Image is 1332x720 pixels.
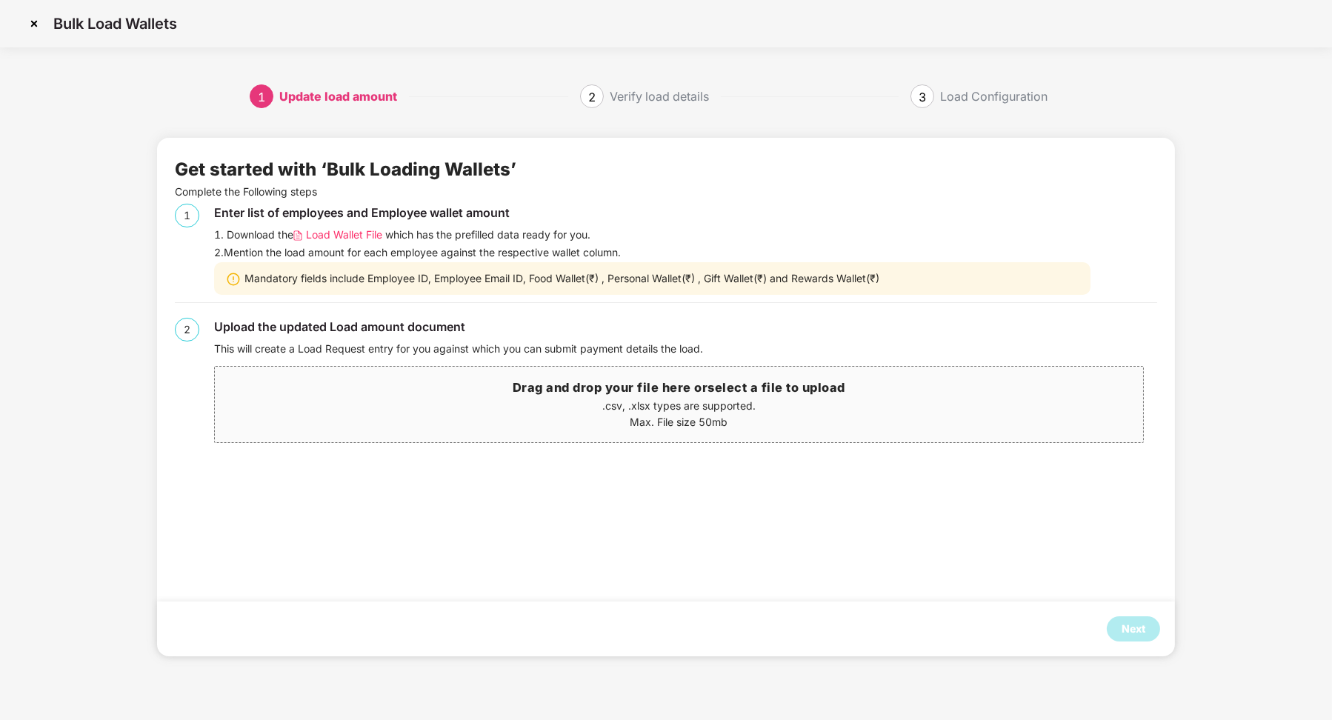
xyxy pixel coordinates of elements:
img: svg+xml;base64,PHN2ZyBpZD0iQ3Jvc3MtMzJ4MzIiIHhtbG5zPSJodHRwOi8vd3d3LnczLm9yZy8yMDAwL3N2ZyIgd2lkdG... [22,12,46,36]
div: Enter list of employees and Employee wallet amount [214,204,1156,222]
div: Update load amount [279,84,397,108]
img: svg+xml;base64,PHN2ZyBpZD0iV2FybmluZ18tXzIweDIwIiBkYXRhLW5hbWU9Ildhcm5pbmcgLSAyMHgyMCIgeG1sbnM9Im... [226,272,241,287]
div: Load Configuration [940,84,1048,108]
div: Upload the updated Load amount document [214,318,1156,336]
span: 3 [919,90,926,104]
span: 1 [258,90,265,104]
div: 1. Download the which has the prefilled data ready for you. [214,227,1156,243]
div: Next [1122,621,1145,637]
span: 2 [588,90,596,104]
span: Drag and drop your file here orselect a file to upload.csv, .xlsx types are supported.Max. File s... [215,367,1142,442]
p: Bulk Load Wallets [53,15,177,33]
p: Max. File size 50mb [215,414,1142,430]
p: .csv, .xlsx types are supported. [215,398,1142,414]
img: svg+xml;base64,PHN2ZyB4bWxucz0iaHR0cDovL3d3dy53My5vcmcvMjAwMC9zdmciIHdpZHRoPSIxMi4wNTMiIGhlaWdodD... [293,230,302,241]
span: select a file to upload [708,380,846,395]
div: Verify load details [610,84,709,108]
div: 1 [175,204,199,227]
div: Mandatory fields include Employee ID, Employee Email ID, Food Wallet(₹) , Personal Wallet(₹) , Gi... [214,262,1090,295]
div: This will create a Load Request entry for you against which you can submit payment details the load. [214,341,1156,357]
p: Complete the Following steps [175,184,1156,200]
div: 2. Mention the load amount for each employee against the respective wallet column. [214,244,1156,261]
h3: Drag and drop your file here or [215,379,1142,398]
span: Load Wallet File [306,227,382,243]
div: Get started with ‘Bulk Loading Wallets’ [175,156,516,184]
div: 2 [175,318,199,341]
